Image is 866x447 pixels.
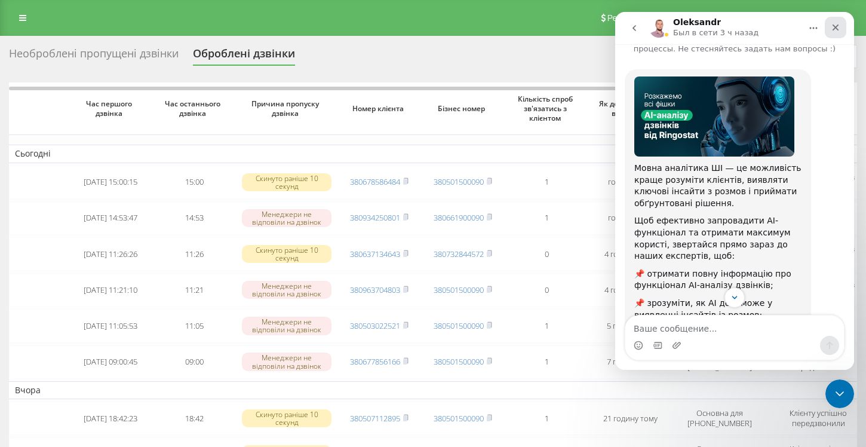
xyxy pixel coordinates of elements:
[152,402,236,435] td: 18:42
[9,47,179,66] div: Необроблені пропущені дзвінки
[607,13,695,23] span: Реферальна програма
[109,275,130,296] button: Scroll to bottom
[431,104,495,114] span: Бізнес номер
[347,104,411,114] span: Номер клієнта
[247,99,327,118] span: Причина пропуску дзвінка
[588,309,672,342] td: 5 годин тому
[350,413,400,424] a: 380507112895
[350,356,400,367] a: 380677856166
[514,94,579,123] span: Кількість спроб зв'язатись з клієнтом
[162,99,226,118] span: Час останнього дзвінка
[19,151,186,197] div: Мовна аналітика ШІ — це можливість краще розуміти клієнтів, виявляти ключові інсайти з розмов і п...
[350,176,400,187] a: 380678586484
[505,201,588,235] td: 1
[10,304,229,324] textarea: Ваше сообщение...
[434,176,484,187] a: 380501500090
[242,317,331,335] div: Менеджери не відповіли на дзвінок
[598,99,662,118] span: Як довго дзвінок втрачено
[505,402,588,435] td: 1
[588,273,672,307] td: 4 години тому
[19,256,186,280] div: 📌 отримати повну інформацію про функціонал AI-аналізу дзвінків;
[205,324,224,343] button: Отправить сообщение…
[588,166,672,199] td: годину тому
[434,413,484,424] a: 380501500090
[434,249,484,259] a: 380732844572
[242,245,331,263] div: Скинуто раніше 10 секунд
[69,273,152,307] td: [DATE] 11:21:10
[350,249,400,259] a: 380637134643
[19,286,186,309] div: 📌 зрозуміти, як АІ допоможе у виявленні інсайтів із розмов;
[242,353,331,371] div: Менеджери не відповіли на дзвінок
[350,284,400,295] a: 380963704803
[69,237,152,271] td: [DATE] 11:26:26
[242,409,331,427] div: Скинуто раніше 10 секунд
[69,402,152,435] td: [DATE] 18:42:23
[588,345,672,379] td: 7 годин тому
[69,309,152,342] td: [DATE] 11:05:53
[505,309,588,342] td: 1
[434,320,484,331] a: 380501500090
[350,212,400,223] a: 380934250801
[434,212,484,223] a: 380661900090
[588,402,672,435] td: 21 годину тому
[825,379,854,408] iframe: Intercom live chat
[672,402,767,435] td: Основна для [PHONE_NUMBER]
[505,166,588,199] td: 1
[505,237,588,271] td: 0
[505,273,588,307] td: 0
[505,345,588,379] td: 1
[10,57,196,422] div: Мовна аналітика ШІ — це можливість краще розуміти клієнтів, виявляти ключові інсайти з розмов і п...
[57,329,66,338] button: Добавить вложение
[152,237,236,271] td: 11:26
[615,12,854,370] iframe: Intercom live chat
[434,356,484,367] a: 380501500090
[69,166,152,199] td: [DATE] 15:00:15
[152,201,236,235] td: 14:53
[19,329,28,338] button: Средство выбора эмодзи
[242,173,331,191] div: Скинуто раніше 10 секунд
[588,201,672,235] td: годину тому
[152,273,236,307] td: 11:21
[242,209,331,227] div: Менеджери не відповіли на дзвінок
[152,166,236,199] td: 15:00
[69,345,152,379] td: [DATE] 09:00:45
[38,329,47,338] button: Средство выбора GIF-файла
[69,201,152,235] td: [DATE] 14:53:47
[152,345,236,379] td: 09:00
[434,284,484,295] a: 380501500090
[152,309,236,342] td: 11:05
[78,99,143,118] span: Час першого дзвінка
[193,47,295,66] div: Оброблені дзвінки
[242,281,331,299] div: Менеджери не відповіли на дзвінок
[350,320,400,331] a: 380503022521
[19,203,186,250] div: Щоб ефективно запровадити AI-функціонал та отримати максимум користі, звертайся прямо зараз до на...
[588,237,672,271] td: 4 години тому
